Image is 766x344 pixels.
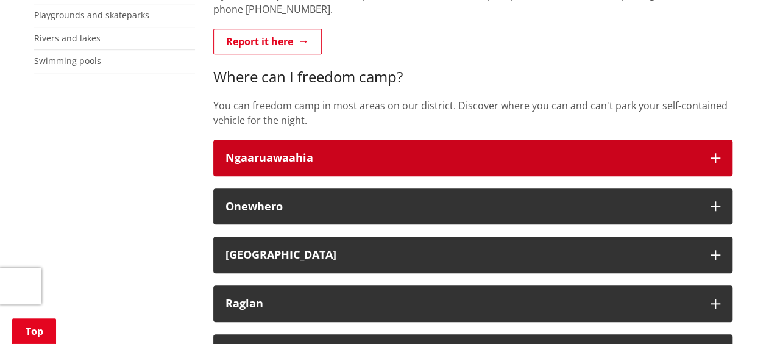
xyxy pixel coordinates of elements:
[213,68,732,86] h3: Where can I freedom camp?
[213,285,732,322] button: Raglan
[710,293,754,337] iframe: Messenger Launcher
[34,32,101,44] a: Rivers and lakes
[12,318,56,344] a: Top
[213,140,732,176] button: Ngaaruawaahia
[225,298,698,310] div: Raglan
[225,201,698,213] div: Onewhero
[213,98,732,127] p: You can freedom camp in most areas on our district. Discover where you can and can't park your se...
[213,188,732,225] button: Onewhero
[225,152,698,164] div: Ngaaruawaahia
[213,29,322,54] a: Report it here
[34,9,149,21] a: Playgrounds and skateparks
[213,237,732,273] button: [GEOGRAPHIC_DATA]
[225,249,698,261] div: [GEOGRAPHIC_DATA]
[34,55,101,66] a: Swimming pools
